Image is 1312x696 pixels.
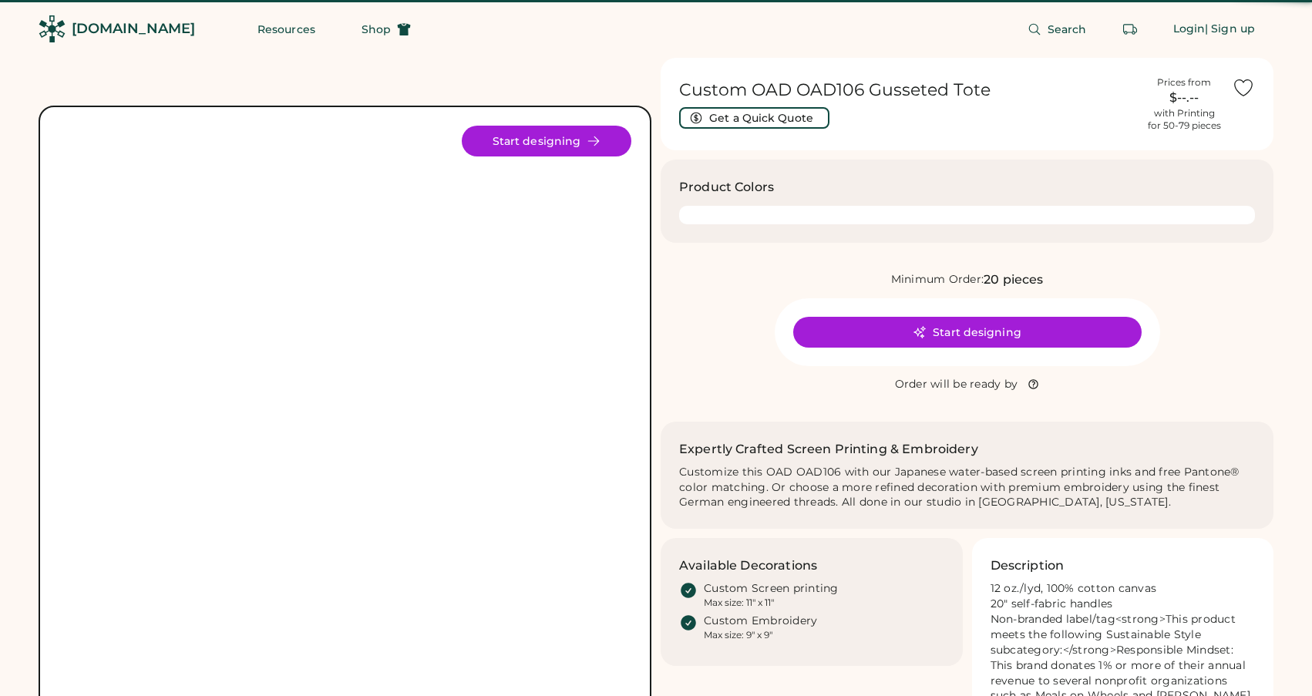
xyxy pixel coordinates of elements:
div: Customize this OAD OAD106 with our Japanese water-based screen printing inks and free Pantone® co... [679,465,1255,511]
button: Retrieve an order [1115,14,1145,45]
div: Minimum Order: [891,272,984,287]
button: Resources [239,14,334,45]
div: Prices from [1157,76,1211,89]
button: Start designing [793,317,1142,348]
button: Shop [343,14,429,45]
h2: Expertly Crafted Screen Printing & Embroidery [679,440,978,459]
div: Order will be ready by [895,377,1018,392]
h1: Custom OAD OAD106 Gusseted Tote [679,79,1136,101]
div: | Sign up [1205,22,1255,37]
span: Search [1048,24,1087,35]
div: Custom Embroidery [704,614,817,629]
div: Max size: 9" x 9" [704,629,772,641]
div: [DOMAIN_NAME] [72,19,195,39]
span: Shop [362,24,391,35]
div: 20 pieces [984,271,1043,289]
button: Search [1009,14,1105,45]
div: Login [1173,22,1206,37]
h3: Product Colors [679,178,774,197]
div: Custom Screen printing [704,581,839,597]
button: Get a Quick Quote [679,107,829,129]
div: Max size: 11" x 11" [704,597,774,609]
div: with Printing for 50-79 pieces [1148,107,1221,132]
h3: Description [991,556,1065,575]
button: Start designing [462,126,631,156]
div: $--.-- [1145,89,1223,107]
img: Rendered Logo - Screens [39,15,66,42]
h3: Available Decorations [679,556,817,575]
